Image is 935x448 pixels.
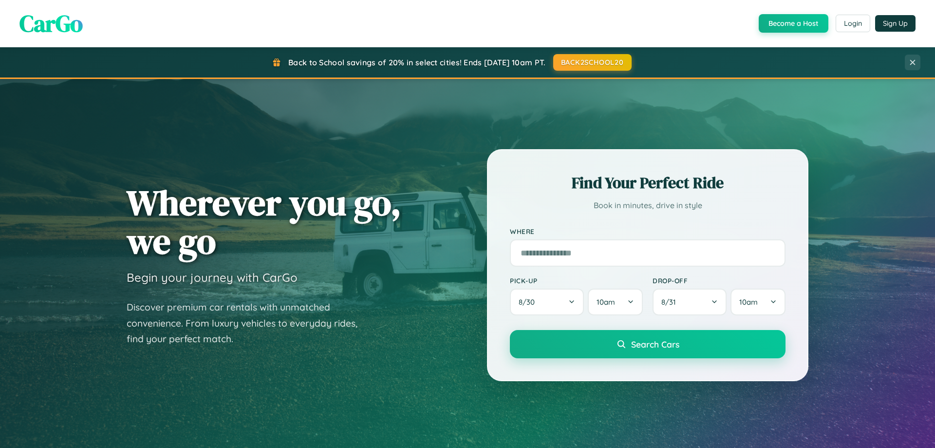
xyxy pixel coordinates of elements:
button: 8/30 [510,289,584,315]
span: 8 / 30 [519,297,540,307]
button: BACK2SCHOOL20 [553,54,632,71]
span: 10am [739,297,758,307]
h1: Wherever you go, we go [127,183,401,260]
span: 8 / 31 [661,297,681,307]
span: 10am [597,297,615,307]
span: CarGo [19,7,83,39]
button: Sign Up [875,15,916,32]
h3: Begin your journey with CarGo [127,270,298,285]
button: 10am [730,289,785,315]
span: Back to School savings of 20% in select cities! Ends [DATE] 10am PT. [288,58,545,67]
button: 8/31 [653,289,727,315]
button: Become a Host [759,14,828,33]
p: Discover premium car rentals with unmatched convenience. From luxury vehicles to everyday rides, ... [127,299,370,347]
label: Drop-off [653,276,785,285]
label: Where [510,227,785,235]
label: Pick-up [510,276,643,285]
button: Search Cars [510,330,785,358]
h2: Find Your Perfect Ride [510,172,785,194]
button: 10am [588,289,643,315]
p: Book in minutes, drive in style [510,198,785,213]
button: Login [836,15,870,32]
span: Search Cars [631,339,679,350]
